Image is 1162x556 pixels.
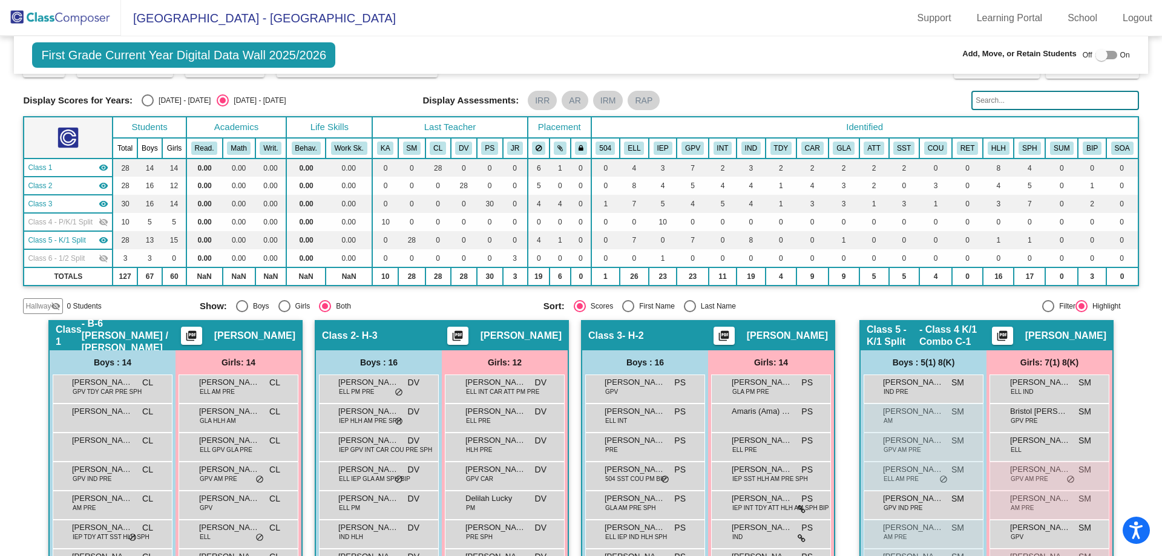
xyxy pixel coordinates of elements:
td: 0.00 [186,249,223,267]
td: 2 [766,159,796,177]
button: Print Students Details [992,327,1013,345]
td: 0 [829,213,859,231]
button: Print Students Details [447,327,468,345]
td: 0.00 [186,177,223,195]
td: 0 [952,231,983,249]
td: 0 [952,195,983,213]
th: Last Teacher [372,117,527,138]
span: Class 4 - P/K/1 Split [28,217,93,227]
td: 0.00 [255,213,287,231]
td: 1 [919,195,952,213]
td: 5 [1014,177,1045,195]
td: 0 [737,213,766,231]
td: 0 [477,249,503,267]
td: 0 [550,177,571,195]
td: 0 [550,249,571,267]
button: ELL [624,142,644,155]
td: 0.00 [326,231,373,249]
td: 1 [550,231,571,249]
td: 0.00 [223,249,255,267]
td: 1 [591,195,620,213]
td: 0 [477,159,503,177]
td: 0 [571,159,591,177]
th: Identified [591,117,1138,138]
a: Learning Portal [967,8,1052,28]
td: 4 [983,177,1014,195]
button: BIP [1083,142,1101,155]
td: 0.00 [326,159,373,177]
td: 0 [398,159,425,177]
td: 0 [1106,213,1138,231]
button: SUM [1050,142,1073,155]
td: 0.00 [255,177,287,195]
td: 0 [503,177,528,195]
td: 0.00 [326,249,373,267]
td: 0 [477,231,503,249]
td: 0 [1106,177,1138,195]
td: 0 [1045,177,1078,195]
td: 0 [571,213,591,231]
td: 1 [766,177,796,195]
td: 0 [649,231,677,249]
td: Kayo Alencastre - SDC H-5 [24,213,113,231]
td: 7 [677,159,709,177]
th: Individualized Education Plan [649,138,677,159]
td: 7 [1014,195,1045,213]
a: School [1058,8,1107,28]
span: On [1120,50,1130,61]
td: 0.00 [326,195,373,213]
button: Read. [191,142,218,155]
td: 4 [528,195,550,213]
span: Class 5 - K/1 Split [28,235,85,246]
td: 2 [1078,195,1106,213]
mat-icon: visibility_off [99,217,108,227]
span: First Grade Current Year Digital Data Wall 2025/2026 [32,42,335,68]
td: 1 [983,231,1014,249]
td: 16 [137,177,163,195]
td: 0 [1078,213,1106,231]
td: 14 [162,159,186,177]
th: Wears Glasses [829,138,859,159]
td: 0.00 [186,213,223,231]
td: 0.00 [255,195,287,213]
td: 0 [952,177,983,195]
th: Judy Reyes [503,138,528,159]
button: Print Students Details [181,327,202,345]
td: 30 [477,195,503,213]
td: 10 [113,213,137,231]
td: 5 [649,195,677,213]
td: 0 [425,231,451,249]
th: Total [113,138,137,159]
td: 4 [737,177,766,195]
button: PS [481,142,498,155]
mat-icon: picture_as_pdf [184,330,199,347]
td: 3 [503,249,528,267]
th: Girls [162,138,186,159]
span: Off [1083,50,1092,61]
span: Add, Move, or Retain Students [962,48,1077,60]
td: 0 [398,177,425,195]
td: 4 [620,159,649,177]
button: CL [430,142,446,155]
td: 0 [1045,231,1078,249]
td: 0.00 [286,195,326,213]
td: 5 [528,177,550,195]
td: 0.00 [286,249,326,267]
th: SOAR (McKinney-Vento, Foster Youth) [1106,138,1138,159]
td: Danielle Voorhees - H-3 [24,177,113,195]
th: Boys [137,138,163,159]
td: 0 [372,249,398,267]
mat-icon: picture_as_pdf [995,330,1009,347]
td: 0 [1045,213,1078,231]
td: 0 [372,195,398,213]
span: Class 1 [28,162,52,173]
td: 2 [859,159,889,177]
mat-chip: IRR [528,91,557,110]
a: Support [908,8,961,28]
th: Patty Schoelkopf [477,138,503,159]
td: 3 [649,159,677,177]
th: CARE Referral Made [796,138,829,159]
mat-icon: picture_as_pdf [450,330,465,347]
td: 0 [766,231,796,249]
button: Math [227,142,250,155]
